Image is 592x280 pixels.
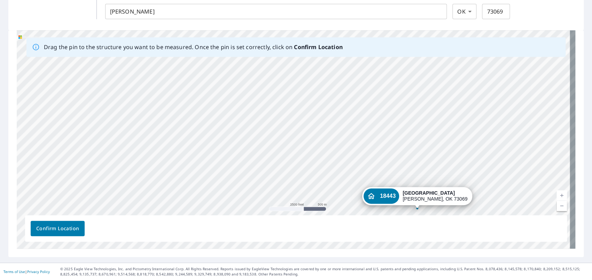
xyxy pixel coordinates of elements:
em: OK [457,8,465,15]
a: Current Level 14, Zoom In [556,190,567,201]
p: Drag the pin to the structure you want to be measured. Once the pin is set correctly, click on [44,43,343,51]
span: Confirm Location [36,224,79,233]
p: | [3,270,50,274]
p: © 2025 Eagle View Technologies, Inc. and Pictometry International Corp. All Rights Reserved. Repo... [60,266,589,277]
a: Terms of Use [3,269,25,274]
button: Confirm Location [31,221,85,236]
a: Privacy Policy [27,269,50,274]
a: Current Level 14, Zoom Out [556,201,567,211]
div: OK [452,4,476,19]
b: Confirm Location [294,43,342,51]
